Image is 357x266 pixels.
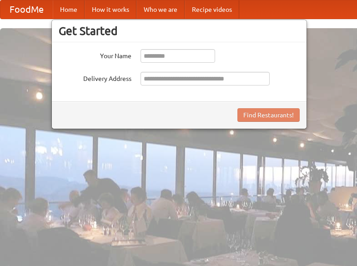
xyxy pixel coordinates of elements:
[59,49,131,60] label: Your Name
[59,72,131,83] label: Delivery Address
[136,0,185,19] a: Who we are
[185,0,239,19] a: Recipe videos
[0,0,53,19] a: FoodMe
[237,108,300,122] button: Find Restaurants!
[53,0,85,19] a: Home
[59,24,300,38] h3: Get Started
[85,0,136,19] a: How it works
